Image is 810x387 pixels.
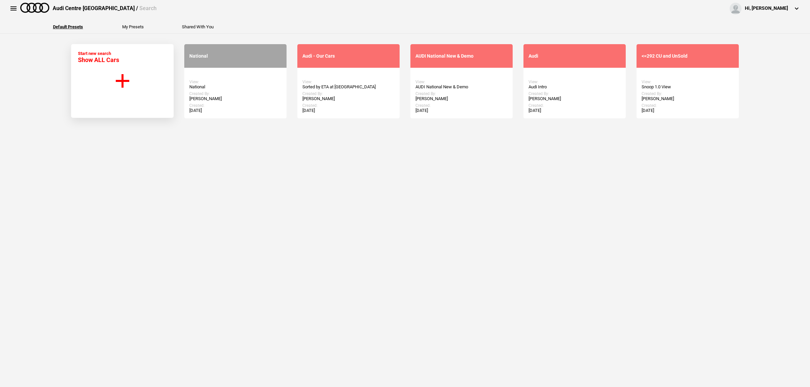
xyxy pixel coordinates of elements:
[302,96,395,101] div: [PERSON_NAME]
[415,80,508,84] div: View:
[139,5,157,11] span: Search
[415,84,508,90] div: AUDI National New & Demo
[642,53,734,59] div: <=292 CU and UnSold
[529,53,621,59] div: Audi
[302,53,395,59] div: Audi - Our Cars
[53,5,157,12] div: Audi Centre [GEOGRAPHIC_DATA] /
[529,103,621,108] div: Created:
[302,80,395,84] div: View:
[189,80,281,84] div: View:
[182,25,214,29] button: Shared With You
[302,108,395,113] div: [DATE]
[642,96,734,101] div: [PERSON_NAME]
[78,51,119,63] div: Start new search
[415,103,508,108] div: Created:
[642,108,734,113] div: [DATE]
[529,108,621,113] div: [DATE]
[302,91,395,96] div: Created By:
[642,80,734,84] div: View:
[78,56,119,63] span: Show ALL Cars
[302,84,395,90] div: Sorted by ETA at [GEOGRAPHIC_DATA]
[529,96,621,101] div: [PERSON_NAME]
[642,84,734,90] div: Snoop 1.0 View
[642,91,734,96] div: Created By:
[189,84,281,90] div: National
[20,3,49,13] img: audi.png
[302,103,395,108] div: Created:
[122,25,144,29] button: My Presets
[53,25,83,29] button: Default Presets
[189,53,281,59] div: National
[415,96,508,101] div: [PERSON_NAME]
[71,44,174,118] button: Start new search Show ALL Cars
[189,103,281,108] div: Created:
[415,108,508,113] div: [DATE]
[189,108,281,113] div: [DATE]
[415,53,508,59] div: AUDI National New & Demo
[642,103,734,108] div: Created:
[189,96,281,101] div: [PERSON_NAME]
[189,91,281,96] div: Created By:
[745,5,788,12] div: Hi, [PERSON_NAME]
[529,80,621,84] div: View:
[529,91,621,96] div: Created By:
[529,84,621,90] div: Audi Intro
[415,91,508,96] div: Created By:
